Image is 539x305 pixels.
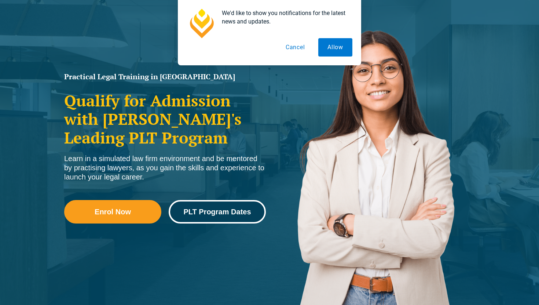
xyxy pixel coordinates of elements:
button: Cancel [276,38,314,57]
a: Enrol Now [64,200,161,224]
span: Enrol Now [95,208,131,215]
div: We'd like to show you notifications for the latest news and updates. [216,9,352,26]
h1: Practical Legal Training in [GEOGRAPHIC_DATA] [64,73,266,80]
div: Learn in a simulated law firm environment and be mentored by practising lawyers, as you gain the ... [64,154,266,182]
a: PLT Program Dates [169,200,266,224]
span: PLT Program Dates [183,208,251,215]
img: notification icon [187,9,216,38]
h2: Qualify for Admission with [PERSON_NAME]'s Leading PLT Program [64,91,266,147]
button: Allow [318,38,352,57]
